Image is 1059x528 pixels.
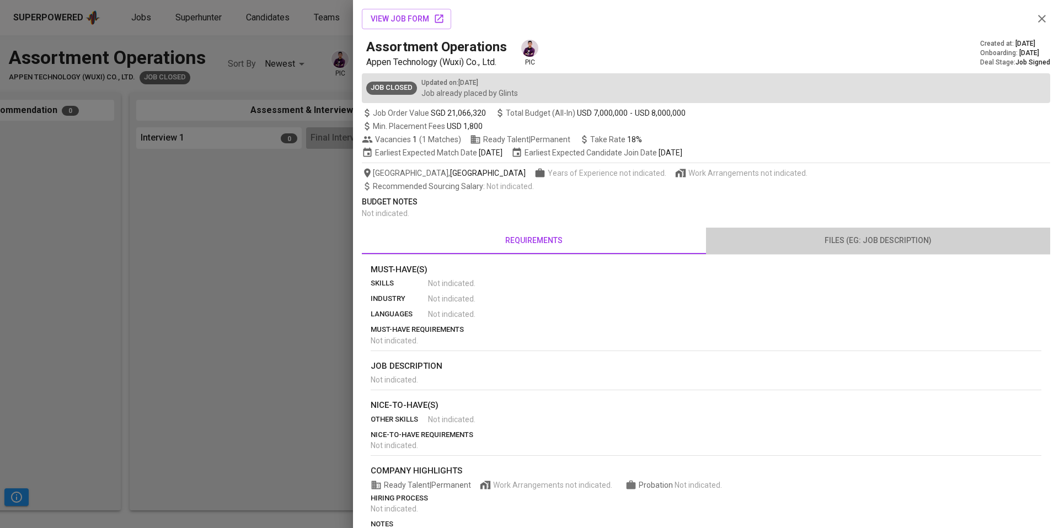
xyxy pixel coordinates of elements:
[371,293,428,304] p: industry
[371,360,1041,373] p: job description
[1015,39,1035,49] span: [DATE]
[362,168,526,179] span: [GEOGRAPHIC_DATA] ,
[366,83,417,93] span: Job Closed
[421,88,518,99] p: Job already placed by Glints
[521,40,538,57] img: erwin@glints.com
[371,479,471,491] span: Ready Talent | Permanent
[470,134,570,145] span: Ready Talent | Permanent
[486,182,534,191] span: Not indicated .
[495,107,686,118] span: Total Budget (All-In)
[447,122,483,131] span: USD 1,800
[428,414,475,425] span: Not indicated .
[980,49,1050,58] div: Onboarding :
[577,107,628,118] span: USD 7,000,000
[627,135,642,144] span: 18%
[371,375,418,384] span: Not indicated .
[371,429,1041,440] p: nice-to-have requirements
[493,479,612,491] span: Work Arrangements not indicated.
[371,309,428,320] p: languages
[362,209,409,218] span: Not indicated .
[659,147,682,158] span: [DATE]
[371,504,418,513] span: Not indicated .
[479,147,502,158] span: [DATE]
[371,336,418,345] span: Not indicated .
[1019,49,1039,58] span: [DATE]
[362,9,451,29] button: view job form
[980,39,1050,49] div: Created at :
[362,147,502,158] span: Earliest Expected Match Date
[411,134,417,145] span: 1
[428,293,475,304] span: Not indicated .
[373,122,483,131] span: Min. Placement Fees
[371,324,1041,335] p: must-have requirements
[371,465,1041,477] p: company highlights
[362,196,1050,208] p: Budget Notes
[366,38,507,56] h5: Assortment Operations
[639,481,675,489] span: Probation
[371,12,442,26] span: view job form
[362,134,461,145] span: Vacancies ( 1 Matches )
[421,78,518,88] p: Updated on : [DATE]
[713,234,1044,247] span: files (eg: job description)
[366,57,496,67] span: Appen Technology (Wuxi) Co., Ltd.
[368,234,699,247] span: requirements
[450,168,526,179] span: [GEOGRAPHIC_DATA]
[630,107,633,118] span: -
[511,147,682,158] span: Earliest Expected Candidate Join Date
[635,107,686,118] span: USD 8,000,000
[428,278,475,289] span: Not indicated .
[371,441,418,450] span: Not indicated .
[371,399,1041,412] p: nice-to-have(s)
[371,278,428,289] p: skills
[362,107,486,118] span: Job Order Value
[371,263,1041,276] p: Must-Have(s)
[980,58,1050,67] div: Deal Stage :
[1015,58,1050,66] span: Job Signed
[520,39,539,67] div: pic
[371,414,428,425] p: other skills
[371,493,1041,504] p: hiring process
[675,481,722,489] span: Not indicated .
[590,135,642,144] span: Take Rate
[373,182,486,191] span: Recommended Sourcing Salary :
[431,107,486,118] span: SGD 21,066,320
[428,309,475,320] span: Not indicated .
[548,168,666,179] span: Years of Experience not indicated.
[688,168,807,179] span: Work Arrangements not indicated.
